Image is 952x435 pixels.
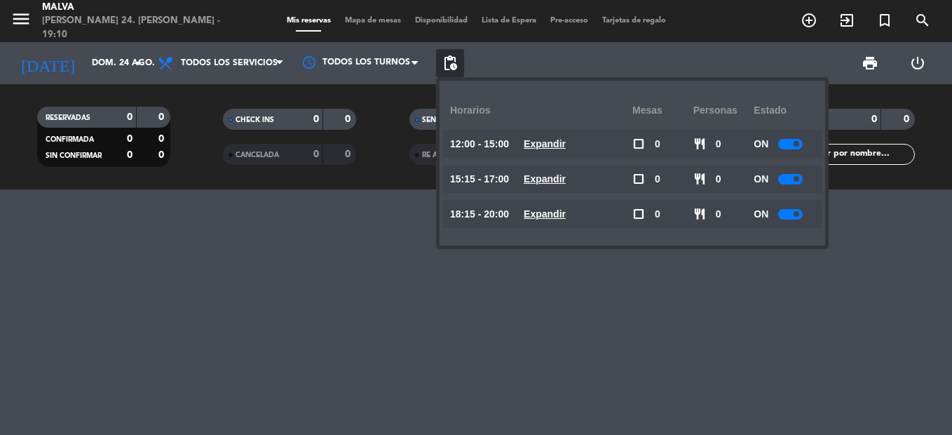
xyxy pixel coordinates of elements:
strong: 0 [127,112,132,122]
strong: 0 [127,150,132,160]
button: menu [11,8,32,34]
span: pending_actions [442,55,458,72]
span: 0 [716,136,721,152]
span: CANCELADA [236,152,279,159]
u: Expandir [524,173,566,185]
span: Tarjetas de regalo [595,17,673,25]
span: Mapa de mesas [338,17,408,25]
strong: 0 [904,114,912,124]
span: 0 [716,171,721,187]
span: restaurant [693,173,706,185]
span: Todos los servicios [181,58,278,68]
span: 0 [655,206,660,222]
strong: 0 [158,112,167,122]
i: search [914,12,931,29]
strong: 0 [127,134,132,144]
span: restaurant [693,208,706,220]
strong: 0 [871,114,877,124]
span: restaurant [693,138,706,150]
i: arrow_drop_down [130,55,147,72]
div: LOG OUT [894,42,941,84]
i: menu [11,8,32,29]
span: Reserva especial [866,8,904,32]
u: Expandir [524,208,566,220]
span: RE AGENDADA [422,152,474,159]
span: 15:15 - 17:00 [450,171,509,187]
span: RESERVADAS [46,114,90,121]
i: exit_to_app [838,12,855,29]
strong: 0 [158,150,167,160]
strong: 0 [158,134,167,144]
div: personas [693,91,754,130]
span: 12:00 - 15:00 [450,136,509,152]
span: print [862,55,878,72]
u: Expandir [524,138,566,149]
input: Filtrar por nombre... [805,147,914,162]
strong: 0 [313,114,319,124]
span: Pre-acceso [543,17,595,25]
span: Lista de Espera [475,17,543,25]
span: RESERVAR MESA [790,8,828,32]
span: SIN CONFIRMAR [46,152,102,159]
div: Malva [42,1,228,15]
span: SENTADAS [422,116,459,123]
span: BUSCAR [904,8,941,32]
strong: 0 [345,149,353,159]
span: ON [754,206,768,222]
span: ON [754,136,768,152]
span: 0 [655,136,660,152]
div: Horarios [450,91,632,130]
div: Mesas [632,91,693,130]
span: check_box_outline_blank [632,138,645,150]
span: 0 [716,206,721,222]
i: power_settings_new [909,55,926,72]
i: add_circle_outline [801,12,817,29]
span: CONFIRMADA [46,136,94,143]
span: CHECK INS [236,116,274,123]
i: turned_in_not [876,12,893,29]
div: Estado [754,91,815,130]
span: check_box_outline_blank [632,208,645,220]
strong: 0 [313,149,319,159]
span: check_box_outline_blank [632,173,645,185]
span: 18:15 - 20:00 [450,206,509,222]
strong: 0 [345,114,353,124]
span: Disponibilidad [408,17,475,25]
div: [PERSON_NAME] 24. [PERSON_NAME] - 19:10 [42,14,228,41]
span: ON [754,171,768,187]
span: WALK IN [828,8,866,32]
i: [DATE] [11,48,85,79]
span: 0 [655,171,660,187]
span: Mis reservas [280,17,338,25]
